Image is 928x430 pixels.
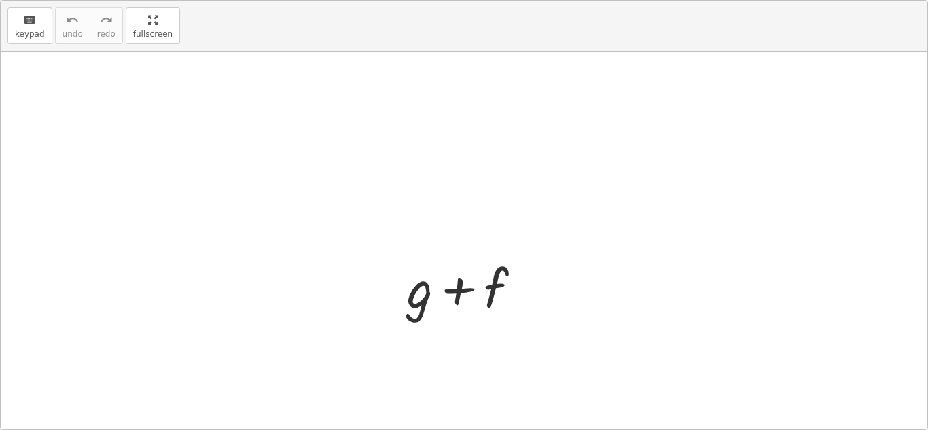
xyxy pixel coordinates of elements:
[7,7,52,44] button: keyboardkeypad
[55,7,90,44] button: undoundo
[100,12,113,29] i: redo
[23,12,36,29] i: keyboard
[97,29,115,39] span: redo
[66,12,79,29] i: undo
[15,29,45,39] span: keypad
[133,29,173,39] span: fullscreen
[63,29,83,39] span: undo
[126,7,180,44] button: fullscreen
[90,7,123,44] button: redoredo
